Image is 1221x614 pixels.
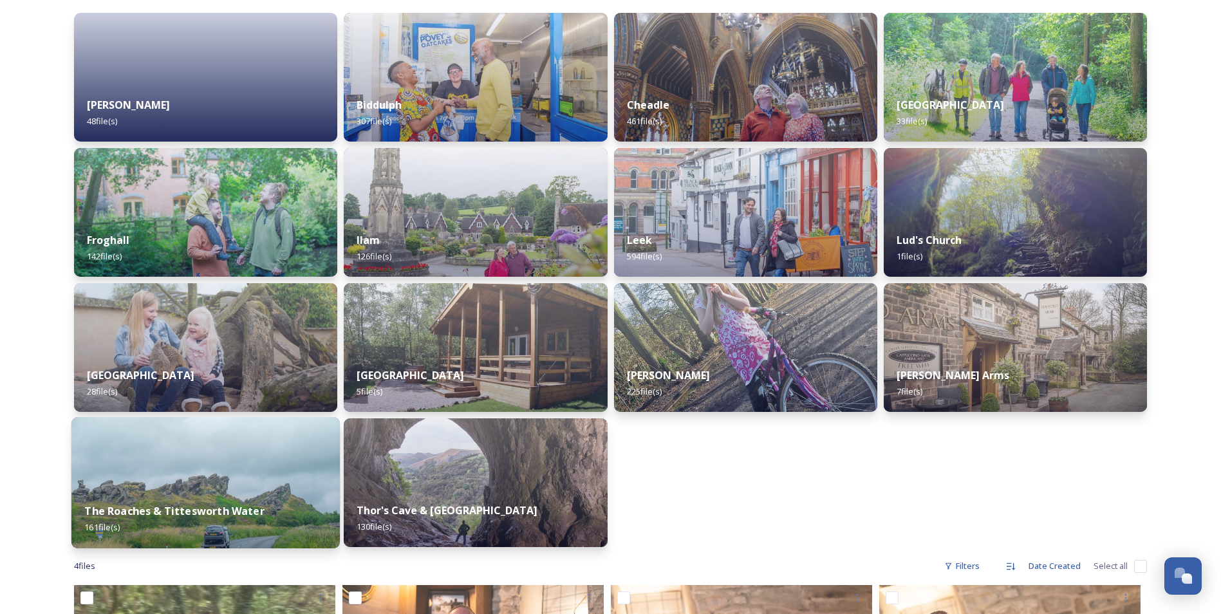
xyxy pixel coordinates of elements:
[614,148,877,277] img: Day%25201%2520Shopping%2520Leek-110-Cathy%252520Bower.jpg
[884,13,1147,142] img: c6f96ffe-9b90-40c5-832e-4c3bc361a8e0.jpg
[897,115,927,127] span: 33 file(s)
[344,418,607,547] img: Looking%2520out%2520from%2520Thor%27s%2520Cave%2520in%2520Manifold%2520Valley%2520-%2520%25C2%25A...
[1022,554,1087,579] div: Date Created
[87,98,170,112] strong: [PERSON_NAME]
[357,98,402,112] strong: Biddulph
[897,386,922,397] span: 7 file(s)
[938,554,986,579] div: Filters
[357,521,391,532] span: 130 file(s)
[74,148,337,277] img: 4e48947a-dc93-45cd-8dfb-2b99fd362684.jpg
[87,233,129,247] strong: Froghall
[627,233,652,247] strong: Leek
[87,115,117,127] span: 48 file(s)
[357,233,380,247] strong: Ilam
[614,283,877,412] img: Path%2520from%2520railway%2520to%2520lake.jpg
[627,115,662,127] span: 461 file(s)
[897,98,1004,112] strong: [GEOGRAPHIC_DATA]
[74,560,95,572] span: 4 file s
[84,504,264,518] strong: The Roaches & Tittesworth Water
[344,13,607,142] img: Day%25202%2520Shopping%2520Biddulph%2520Day-51.jpg
[884,283,1147,412] img: StaffordArms-exterior2.jpg
[357,250,391,262] span: 126 file(s)
[897,233,962,247] strong: Lud's Church
[1164,557,1202,595] button: Open Chat
[627,98,669,112] strong: Cheadle
[884,148,1147,277] img: benlikestophotograph-17993395606805201.jpg
[1094,560,1128,572] span: Select all
[71,417,340,548] img: d454d373-5a84-43cd-bde6-a279cc53ec58.jpg
[897,250,922,262] span: 1 file(s)
[74,283,337,412] img: Peak%2520Wildlife%2520Park%2520girls%2520Meerkat%2520experience%2520%25C2%25A9EnjoyStaffordshire.jpg
[357,386,382,397] span: 5 file(s)
[357,503,537,517] strong: Thor's Cave & [GEOGRAPHIC_DATA]
[627,368,710,382] strong: [PERSON_NAME]
[357,368,464,382] strong: [GEOGRAPHIC_DATA]
[627,386,662,397] span: 225 file(s)
[87,250,122,262] span: 142 file(s)
[344,148,607,277] img: 74c69394-422c-47a1-b1f2-e4db6003afb3.jpg
[627,250,662,262] span: 594 file(s)
[84,521,120,533] span: 161 file(s)
[87,368,194,382] strong: [GEOGRAPHIC_DATA]
[87,386,117,397] span: 28 file(s)
[357,115,391,127] span: 307 file(s)
[897,368,1009,382] strong: [PERSON_NAME] Arms
[344,283,607,412] img: outside%2520badger%2520plus.jpg
[614,13,877,142] img: Day%25201%2520Pugins%2520Gem--27-Cathy%252520Bower.jpg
